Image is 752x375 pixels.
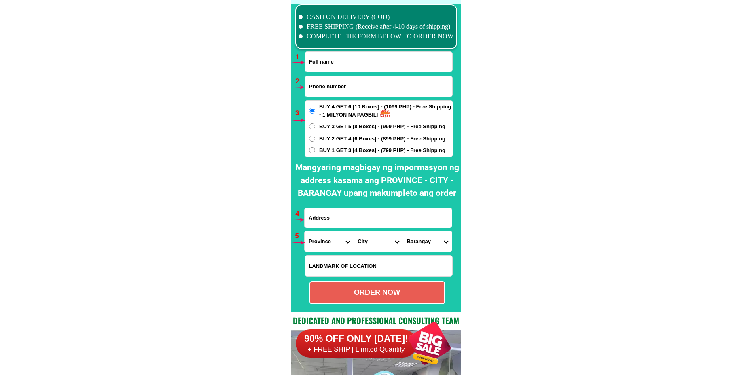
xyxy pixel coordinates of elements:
[319,123,445,131] span: BUY 3 GET 5 [8 Boxes] - (999 PHP) - Free Shipping
[295,231,304,242] h6: 5
[309,147,315,153] input: BUY 1 GET 3 [4 Boxes] - (799 PHP) - Free Shipping
[295,209,305,219] h6: 4
[403,231,452,252] select: Select commune
[295,52,305,62] h6: 1
[305,256,452,276] input: Input LANDMARKOFLOCATION
[305,208,452,228] input: Input address
[319,103,453,119] span: BUY 4 GET 6 [10 Boxes] - (1099 PHP) - Free Shipping - 1 MILYON NA PAGBILI
[299,22,454,32] li: FREE SHIPPING (Receive after 4-10 days of shipping)
[291,314,461,326] h2: Dedicated and professional consulting team
[299,12,454,22] li: CASH ON DELIVERY (COD)
[299,32,454,41] li: COMPLETE THE FORM BELOW TO ORDER NOW
[295,108,305,119] h6: 3
[296,345,417,354] h6: + FREE SHIP | Limited Quantily
[296,333,417,345] h6: 90% OFF ONLY [DATE]!
[354,231,402,252] select: Select district
[295,76,305,87] h6: 2
[310,287,444,298] div: ORDER NOW
[319,135,445,143] span: BUY 2 GET 4 [6 Boxes] - (899 PHP) - Free Shipping
[305,76,452,97] input: Input phone_number
[305,52,452,72] input: Input full_name
[293,161,461,200] h2: Mangyaring magbigay ng impormasyon ng address kasama ang PROVINCE - CITY - BARANGAY upang makumpl...
[305,231,354,252] select: Select province
[319,146,445,155] span: BUY 1 GET 3 [4 Boxes] - (799 PHP) - Free Shipping
[309,123,315,129] input: BUY 3 GET 5 [8 Boxes] - (999 PHP) - Free Shipping
[309,136,315,142] input: BUY 2 GET 4 [6 Boxes] - (899 PHP) - Free Shipping
[309,108,315,114] input: BUY 4 GET 6 [10 Boxes] - (1099 PHP) - Free Shipping - 1 MILYON NA PAGBILI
